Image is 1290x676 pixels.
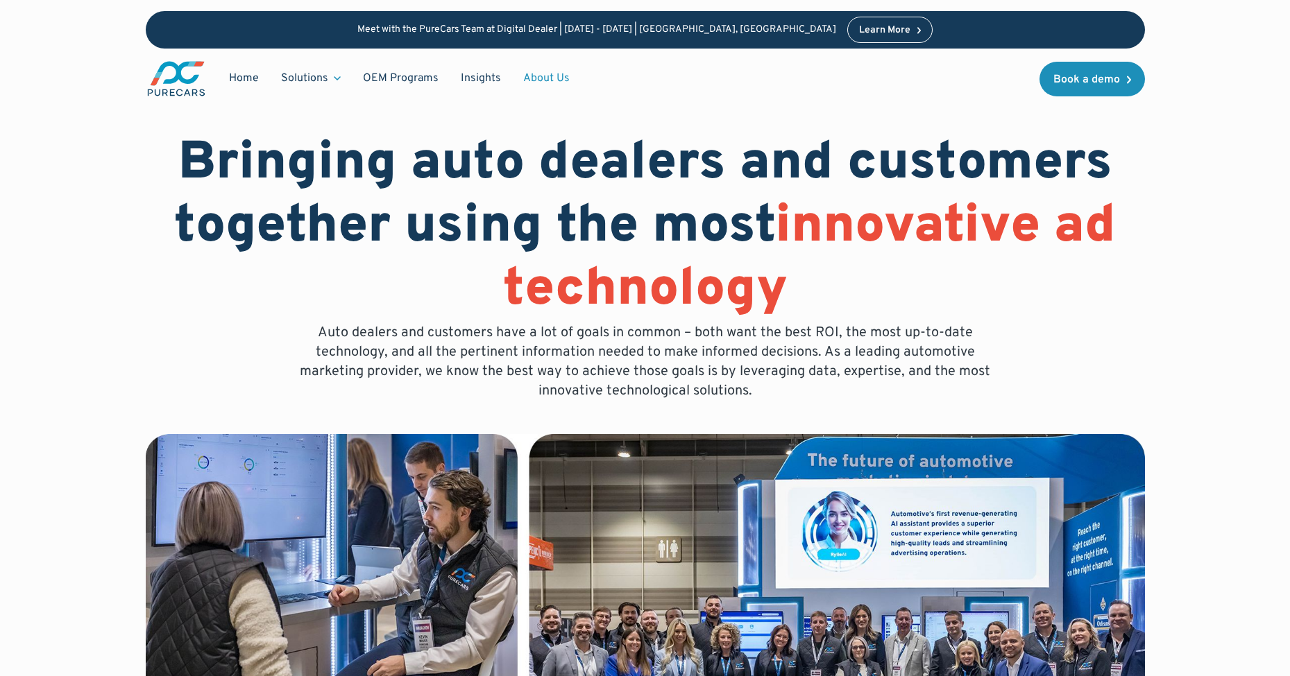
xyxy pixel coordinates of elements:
a: Home [218,65,270,92]
div: Solutions [270,65,352,92]
div: Book a demo [1053,74,1120,85]
a: Insights [450,65,512,92]
a: main [146,60,207,98]
p: Auto dealers and customers have a lot of goals in common – both want the best ROI, the most up-to... [290,323,1001,401]
h1: Bringing auto dealers and customers together using the most [146,133,1145,323]
img: purecars logo [146,60,207,98]
a: Learn More [847,17,933,43]
div: Learn More [859,26,910,35]
a: About Us [512,65,581,92]
a: Book a demo [1039,62,1145,96]
span: innovative ad technology [503,194,1117,324]
p: Meet with the PureCars Team at Digital Dealer | [DATE] - [DATE] | [GEOGRAPHIC_DATA], [GEOGRAPHIC_... [357,24,836,36]
div: Solutions [281,71,328,86]
a: OEM Programs [352,65,450,92]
